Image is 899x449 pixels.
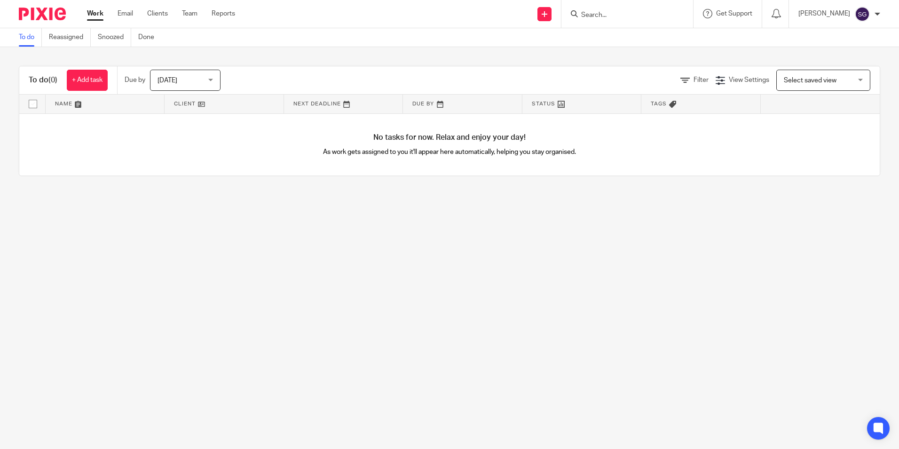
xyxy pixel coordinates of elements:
[147,9,168,18] a: Clients
[235,147,665,157] p: As work gets assigned to you it'll appear here automatically, helping you stay organised.
[158,77,177,84] span: [DATE]
[716,10,752,17] span: Get Support
[212,9,235,18] a: Reports
[182,9,197,18] a: Team
[118,9,133,18] a: Email
[798,9,850,18] p: [PERSON_NAME]
[855,7,870,22] img: svg%3E
[138,28,161,47] a: Done
[19,133,880,143] h4: No tasks for now. Relax and enjoy your day!
[19,28,42,47] a: To do
[125,75,145,85] p: Due by
[729,77,769,83] span: View Settings
[87,9,103,18] a: Work
[580,11,665,20] input: Search
[29,75,57,85] h1: To do
[784,77,836,84] span: Select saved view
[49,28,91,47] a: Reassigned
[98,28,131,47] a: Snoozed
[651,101,667,106] span: Tags
[19,8,66,20] img: Pixie
[48,76,57,84] span: (0)
[694,77,709,83] span: Filter
[67,70,108,91] a: + Add task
